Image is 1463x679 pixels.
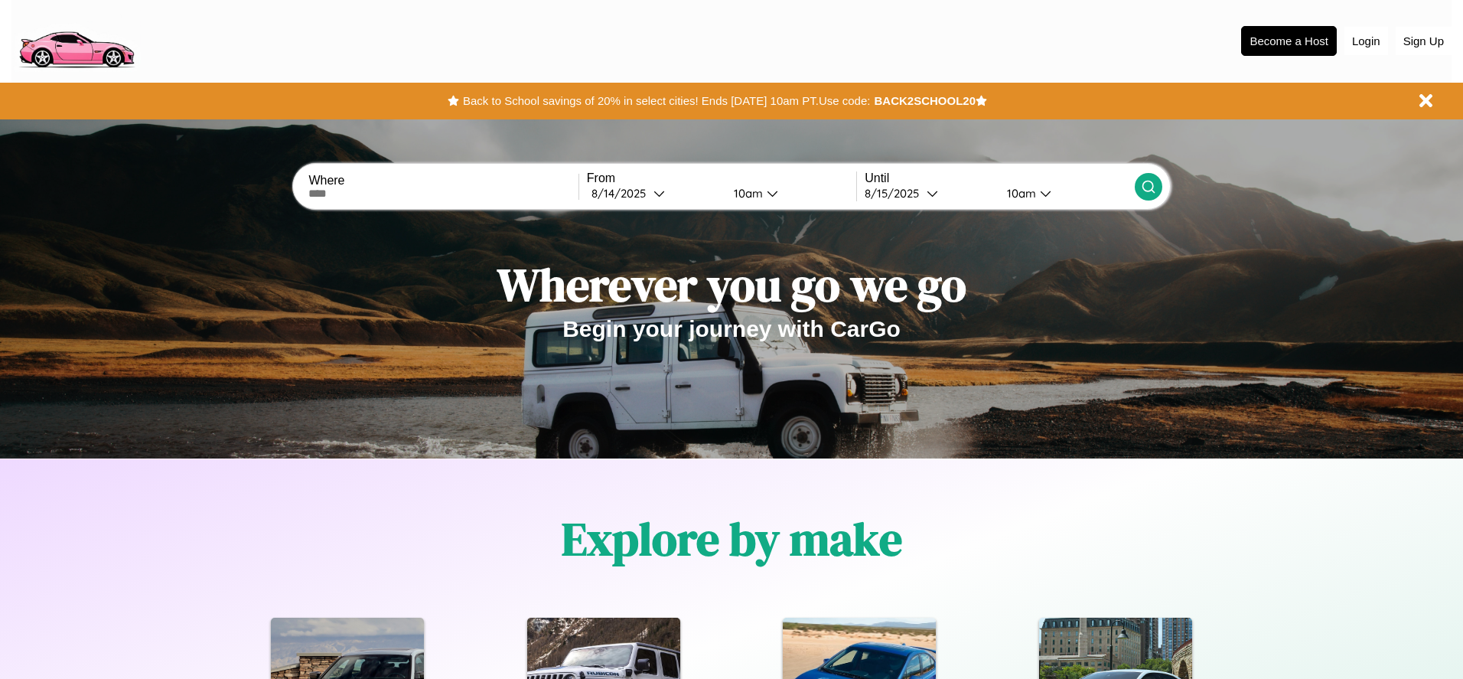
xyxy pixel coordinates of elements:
div: 8 / 15 / 2025 [865,186,927,201]
div: 10am [726,186,767,201]
button: 8/14/2025 [587,185,722,201]
label: Until [865,171,1134,185]
h1: Explore by make [562,508,902,570]
button: 10am [722,185,856,201]
button: 10am [995,185,1134,201]
button: Become a Host [1241,26,1337,56]
img: logo [11,8,141,72]
label: From [587,171,856,185]
div: 8 / 14 / 2025 [591,186,653,201]
button: Login [1344,27,1388,55]
button: Sign Up [1396,27,1452,55]
label: Where [308,174,578,188]
b: BACK2SCHOOL20 [874,94,976,107]
div: 10am [999,186,1040,201]
button: Back to School savings of 20% in select cities! Ends [DATE] 10am PT.Use code: [459,90,874,112]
